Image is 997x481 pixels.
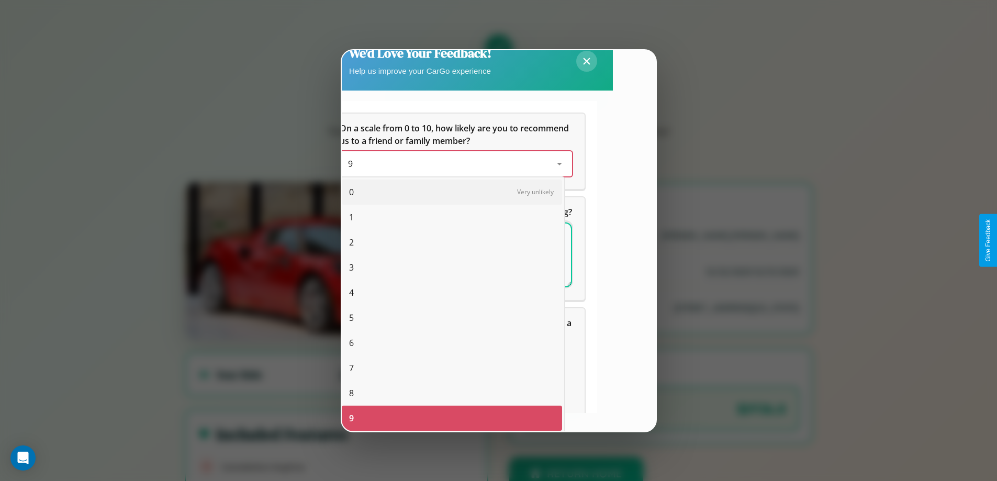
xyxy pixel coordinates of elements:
div: 1 [342,205,562,230]
span: Which of the following features do you value the most in a vehicle? [340,317,574,341]
span: 1 [349,211,354,223]
span: 0 [349,186,354,198]
div: 0 [342,180,562,205]
h5: On a scale from 0 to 10, how likely are you to recommend us to a friend or family member? [340,122,572,147]
span: 6 [349,337,354,349]
div: 8 [342,381,562,406]
div: Give Feedback [984,219,992,262]
span: 9 [348,158,353,170]
div: 10 [342,431,562,456]
span: On a scale from 0 to 10, how likely are you to recommend us to a friend or family member? [340,122,571,147]
div: 2 [342,230,562,255]
h2: We'd Love Your Feedback! [349,44,491,62]
p: Help us improve your CarGo experience [349,64,491,78]
span: 5 [349,311,354,324]
div: 6 [342,330,562,355]
div: 9 [342,406,562,431]
span: 8 [349,387,354,399]
div: On a scale from 0 to 10, how likely are you to recommend us to a friend or family member? [327,114,585,189]
span: 2 [349,236,354,249]
span: What can we do to make your experience more satisfying? [340,206,572,218]
div: 7 [342,355,562,381]
div: On a scale from 0 to 10, how likely are you to recommend us to a friend or family member? [340,151,572,176]
span: 4 [349,286,354,299]
span: 3 [349,261,354,274]
div: Open Intercom Messenger [10,445,36,471]
span: Very unlikely [517,187,554,196]
span: 7 [349,362,354,374]
div: 4 [342,280,562,305]
span: 9 [349,412,354,424]
div: 5 [342,305,562,330]
div: 3 [342,255,562,280]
